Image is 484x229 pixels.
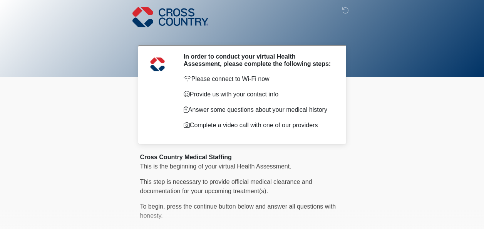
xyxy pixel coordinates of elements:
p: Please connect to Wi-Fi now [184,74,333,84]
p: Provide us with your contact info [184,90,333,99]
img: Cross Country Logo [132,6,209,28]
div: Cross Country Medical Staffing [140,153,344,162]
p: Answer some questions about your medical history [184,105,333,114]
span: To begin, ﻿﻿﻿﻿﻿﻿﻿﻿﻿﻿press the continue button below and answer all questions with honesty. [140,203,336,219]
h2: In order to conduct your virtual Health Assessment, please complete the following steps: [184,53,333,67]
span: This is the beginning of your virtual Health Assessment. [140,163,291,170]
h1: ‎ ‎ ‎ [134,28,350,42]
img: Agent Avatar [146,53,169,76]
span: This step is necessary to provide official medical clearance and documentation for your upcoming ... [140,178,312,194]
p: Complete a video call with one of our providers [184,121,333,130]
